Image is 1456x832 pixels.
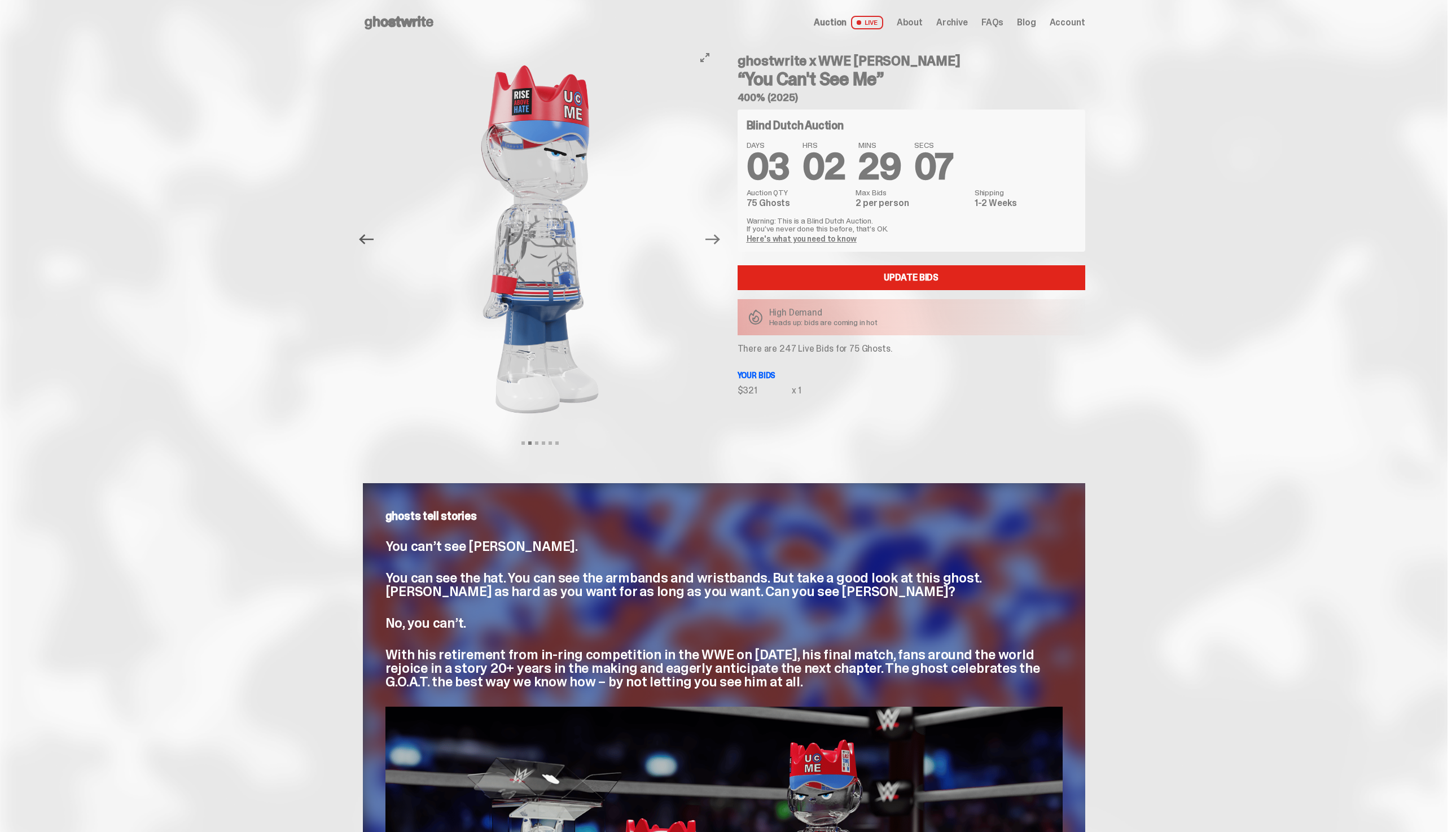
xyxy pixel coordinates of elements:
span: No, you can’t. [385,614,467,632]
dd: 2 per person [856,199,967,208]
p: Heads up: bids are coming in hot [769,318,878,326]
dt: Shipping [975,189,1076,196]
span: You can see the hat. You can see the armbands and wristbands. But take a good look at this ghost.... [385,569,982,600]
span: MINS [858,141,901,149]
h4: Blind Dutch Auction [747,120,844,131]
a: FAQs [981,18,1003,27]
a: Blog [1017,18,1036,27]
a: Archive [936,18,968,27]
p: Warning: This is a Blind Dutch Auction. If you’ve never done this before, that’s OK. [747,217,1076,233]
a: Update Bids [738,265,1085,290]
a: Here's what you need to know [747,234,857,244]
button: View slide 5 [549,441,552,445]
button: View slide 4 [542,441,545,445]
dd: 1-2 Weeks [975,199,1076,208]
button: View full-screen [698,51,712,64]
div: $321 [738,386,792,395]
a: Account [1050,18,1085,27]
button: View slide 1 [521,441,525,445]
span: 03 [747,143,790,190]
button: Next [701,227,726,252]
span: LIVE [851,16,883,29]
span: SECS [914,141,953,149]
h4: ghostwrite x WWE [PERSON_NAME] [738,54,1085,68]
p: ghosts tell stories [385,510,1063,522]
h3: “You Can't See Me” [738,70,1085,88]
span: Auction [814,18,847,27]
button: View slide 6 [555,441,559,445]
h5: 400% (2025) [738,93,1085,103]
button: View slide 2 [528,441,532,445]
dt: Auction QTY [747,189,849,196]
span: HRS [802,141,845,149]
dd: 75 Ghosts [747,199,849,208]
button: View slide 3 [535,441,538,445]
button: Previous [354,227,379,252]
span: 02 [802,143,845,190]
div: x 1 [792,386,802,395]
span: 29 [858,143,901,190]
span: With his retirement from in-ring competition in the WWE on [DATE], his final match, fans around t... [385,646,1040,690]
p: Your bids [738,371,1085,379]
a: About [897,18,923,27]
span: You can’t see [PERSON_NAME]. [385,537,578,555]
a: Auction LIVE [814,16,883,29]
p: High Demand [769,308,878,317]
img: John_Cena_Hero_3.png [385,45,695,433]
dt: Max Bids [856,189,967,196]
span: 07 [914,143,953,190]
span: DAYS [747,141,790,149]
p: There are 247 Live Bids for 75 Ghosts. [738,344,1085,353]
